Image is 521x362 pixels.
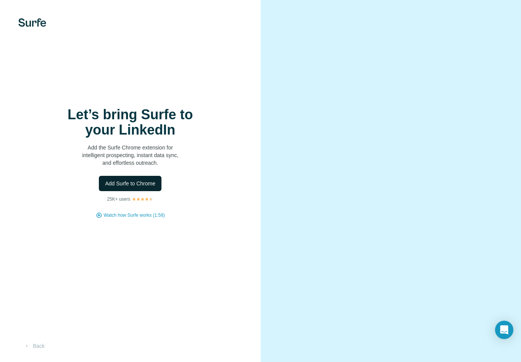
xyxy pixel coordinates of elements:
[495,321,513,339] div: Open Intercom Messenger
[104,212,165,219] button: Watch how Surfe works (1:58)
[132,197,153,201] img: Rating Stars
[54,107,206,138] h1: Let’s bring Surfe to your LinkedIn
[107,196,130,203] p: 25K+ users
[54,144,206,167] p: Add the Surfe Chrome extension for intelligent prospecting, instant data sync, and effortless out...
[18,18,46,27] img: Surfe's logo
[18,339,50,353] button: Back
[99,176,161,191] button: Add Surfe to Chrome
[105,180,155,187] span: Add Surfe to Chrome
